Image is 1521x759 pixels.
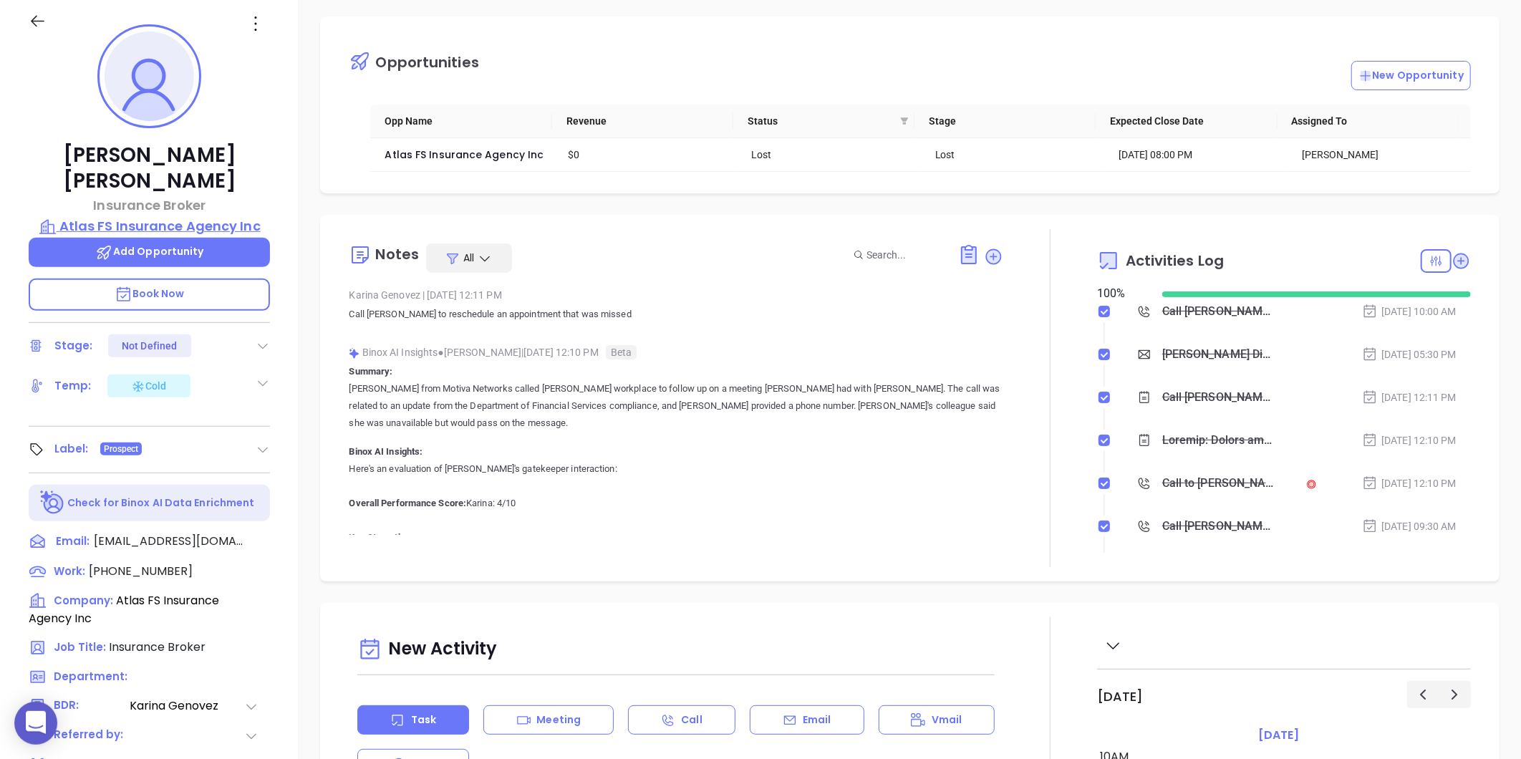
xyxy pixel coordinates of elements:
b: Overall Performance Score: [349,498,466,508]
div: Cold [131,377,166,395]
span: Insurance Broker [109,639,206,655]
th: Expected Close Date [1096,105,1277,138]
p: Insurance Broker [29,195,270,215]
div: Loremip: Dolors amet Consec Adipisci elitse Doeius Temporinc'u laboreetd ma aliqua en ad m veniam... [1162,430,1276,451]
th: Assigned To [1278,105,1459,138]
span: Department: [54,669,127,684]
b: Key Strengths: [349,532,410,543]
span: filter [900,117,909,125]
div: [DATE] 08:00 PM [1119,147,1282,163]
div: Opportunities [375,55,478,69]
th: Revenue [552,105,733,138]
span: All [463,251,474,265]
p: [PERSON_NAME] from Motiva Networks called [PERSON_NAME] workplace to follow up on a meeting [PERS... [349,380,1003,432]
th: Opp Name [370,105,551,138]
p: Meeting [536,712,581,727]
span: Referred by: [54,727,128,745]
p: Call [681,712,702,727]
span: [EMAIL_ADDRESS][DOMAIN_NAME] [94,533,244,550]
span: [PHONE_NUMBER] [89,563,193,579]
div: Call [PERSON_NAME] to reschedule an appointment that was missed [1162,387,1276,408]
span: Job Title: [54,639,106,654]
p: Vmail [932,712,962,727]
div: Call [PERSON_NAME] to reschedule - [PERSON_NAME] [1162,516,1276,537]
p: Call [PERSON_NAME] to reschedule an appointment that was missed [349,306,1003,323]
span: Atlas FS Insurance Agency Inc [29,592,219,627]
div: [DATE] 12:10 PM [1362,475,1457,491]
span: Add Opportunity [95,244,204,258]
p: [PERSON_NAME] [PERSON_NAME] [29,142,270,194]
span: Book Now [115,286,185,301]
span: Beta [606,345,637,359]
span: ● [438,347,444,358]
a: Atlas FS Insurance Agency Inc [385,148,544,162]
img: Ai-Enrich-DaqCidB-.svg [40,490,65,516]
div: Lost [935,147,1098,163]
b: Binox AI Insights: [349,446,422,457]
a: Atlas FS Insurance Agency Inc [29,216,270,236]
div: Binox AI Insights [PERSON_NAME] | [DATE] 12:10 PM [349,342,1003,363]
a: [DATE] [1255,725,1302,745]
div: [DATE] 12:11 PM [1362,390,1457,405]
div: Call [PERSON_NAME] to reschedule - [PERSON_NAME] [1162,301,1276,322]
span: Work: [54,564,85,579]
p: Task [411,712,436,727]
span: Prospect [104,441,139,457]
p: Email [803,712,831,727]
div: 100 % [1097,285,1145,302]
span: Status [748,113,894,129]
span: filter [897,110,912,132]
button: Previous day [1407,681,1439,707]
input: Search... [866,247,942,263]
div: [DATE] 12:10 PM [1362,432,1457,448]
div: [DATE] 05:30 PM [1362,347,1457,362]
div: [DATE] 09:30 AM [1362,518,1457,534]
p: New Opportunity [1358,68,1464,83]
div: Label: [54,438,89,460]
h2: [DATE] [1097,689,1143,705]
div: [PERSON_NAME] Did I Miss Something? [1162,344,1276,365]
b: Summary: [349,366,392,377]
div: Stage: [54,335,93,357]
span: Karina Genovez [130,697,244,715]
div: New Activity [357,632,995,668]
span: Email: [56,533,90,551]
button: Next day [1439,681,1471,707]
div: Notes [375,247,419,261]
div: Karina Genovez [DATE] 12:11 PM [349,284,1003,306]
span: Activities Log [1126,253,1224,268]
div: Not Defined [122,334,177,357]
span: Company: [54,593,113,608]
span: BDR: [54,697,128,715]
img: svg%3e [349,348,359,359]
p: Check for Binox AI Data Enrichment [67,495,254,511]
div: $0 [569,147,732,163]
div: [PERSON_NAME] [1302,147,1465,163]
div: [DATE] 10:00 AM [1362,304,1457,319]
th: Stage [914,105,1096,138]
img: profile-user [105,32,194,121]
div: Lost [752,147,915,163]
span: | [422,289,425,301]
div: Temp: [54,375,92,397]
div: Call to [PERSON_NAME] [1162,473,1276,494]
